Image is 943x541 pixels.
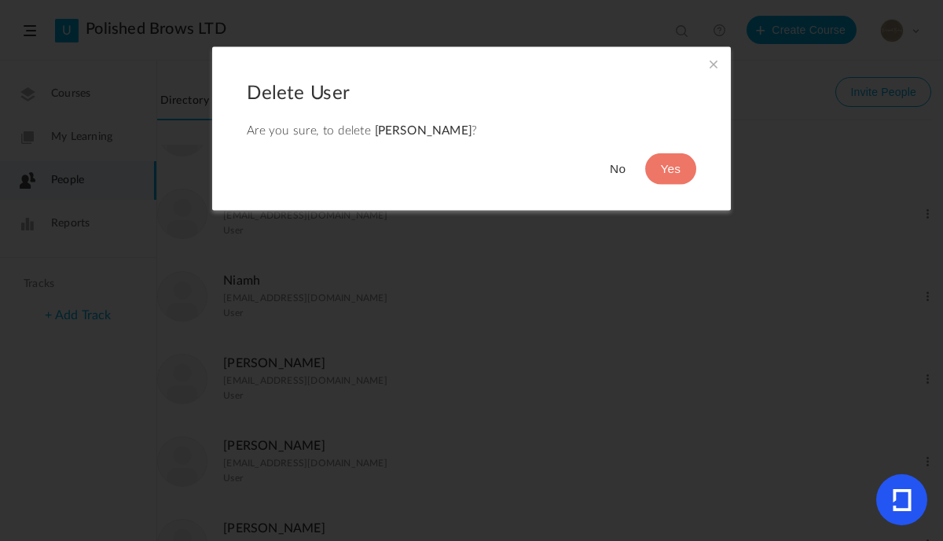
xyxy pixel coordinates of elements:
button: No [594,153,641,185]
h2: Delete User [247,81,350,104]
button: Yes [645,153,696,185]
span: Are you sure, to delete [247,124,371,136]
p: ? [247,121,477,141]
span: [PERSON_NAME] [375,124,472,136]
